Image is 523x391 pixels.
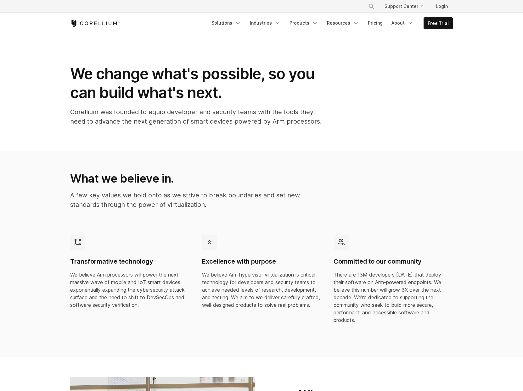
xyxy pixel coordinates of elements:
a: Support Center [380,1,428,12]
a: Corellium Home [70,20,120,27]
div: Navigation Menu [208,17,453,29]
a: Products [286,17,322,29]
a: About [388,17,417,29]
p: We believe Arm hypervisor virtualization is critical technology for developers and security teams... [202,271,321,309]
a: Industries [246,17,284,29]
a: Free Trial [424,18,453,29]
p: Corellium was founded to equip developer and security teams with the tools they need to advance t... [70,107,322,126]
a: Resources [323,17,363,29]
h1: We change what's possible, so you can build what's next. [70,64,322,102]
p: There are 13M developers [DATE] that deploy their software on Arm-powered endpoints. We believe t... [334,271,453,324]
a: Login [431,1,453,12]
p: A few key values we hold onto as we strive to break boundaries and set new standards through the ... [70,190,321,209]
div: Navigation Menu [361,1,453,12]
h2: What we believe in. [70,172,321,185]
a: Pricing [364,17,386,29]
h4: Transformative technology [70,257,189,266]
button: Search [366,1,377,12]
h4: Committed to our community [334,257,453,266]
h4: Excellence with purpose [202,257,321,266]
p: We believe Arm processors will power the next massive wave of mobile and IoT smart devices, expon... [70,271,189,309]
a: Solutions [208,17,245,29]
